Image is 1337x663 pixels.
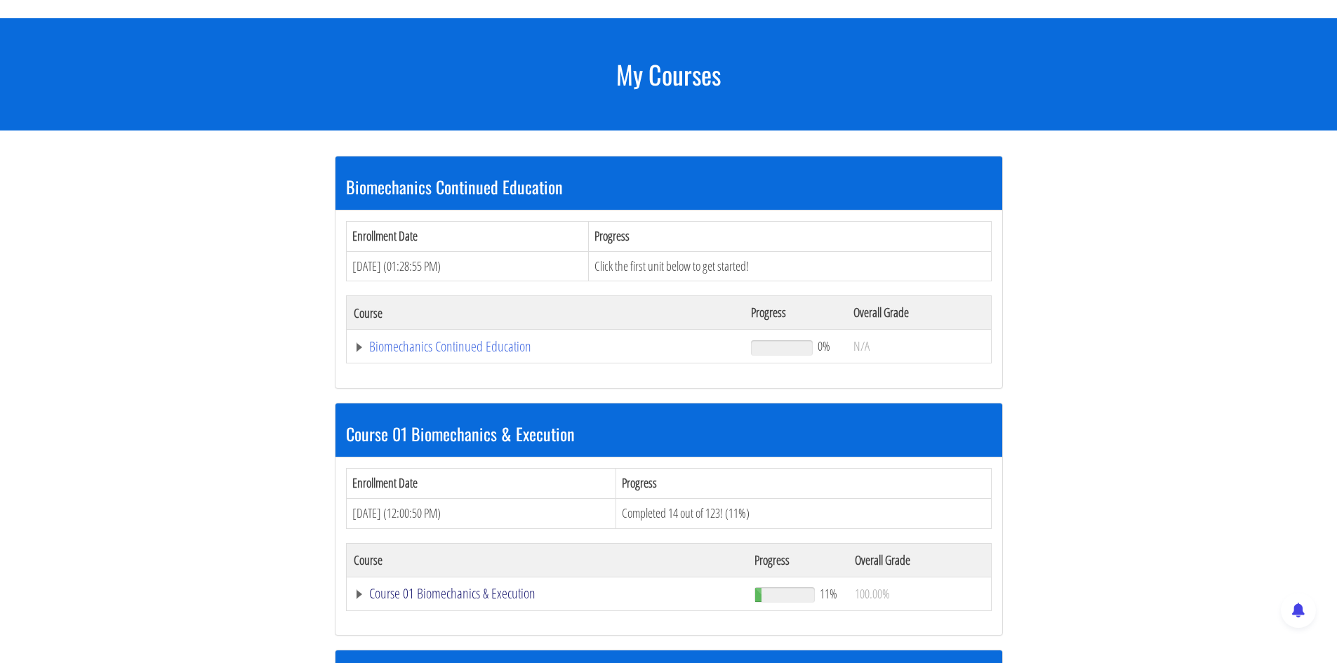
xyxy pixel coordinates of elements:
[818,338,830,354] span: 0%
[354,340,738,354] a: Biomechanics Continued Education
[616,469,991,499] th: Progress
[744,296,846,330] th: Progress
[354,587,741,601] a: Course 01 Biomechanics & Execution
[346,543,747,577] th: Course
[346,221,589,251] th: Enrollment Date
[848,577,991,610] td: 100.00%
[616,498,991,528] td: Completed 14 out of 123! (11%)
[346,498,616,528] td: [DATE] (12:00:50 PM)
[848,543,991,577] th: Overall Grade
[346,178,992,196] h3: Biomechanics Continued Education
[846,296,991,330] th: Overall Grade
[589,221,991,251] th: Progress
[346,296,744,330] th: Course
[589,251,991,281] td: Click the first unit below to get started!
[747,543,848,577] th: Progress
[346,424,992,443] h3: Course 01 Biomechanics & Execution
[846,330,991,363] td: N/A
[346,251,589,281] td: [DATE] (01:28:55 PM)
[820,586,837,601] span: 11%
[346,469,616,499] th: Enrollment Date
